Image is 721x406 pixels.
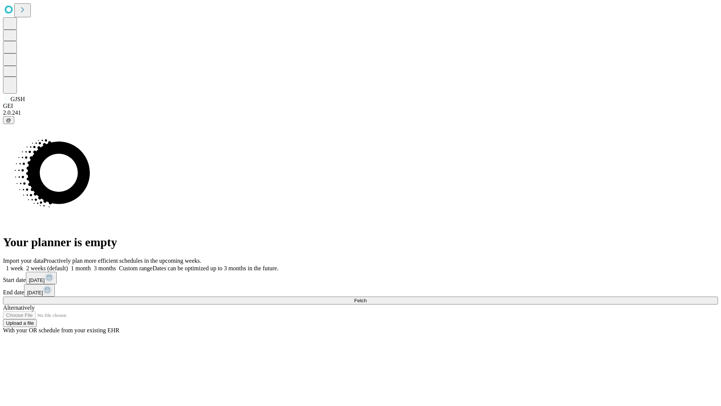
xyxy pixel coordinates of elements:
span: [DATE] [29,277,45,283]
span: Alternatively [3,304,35,311]
div: GEI [3,103,718,109]
div: End date [3,284,718,297]
button: @ [3,116,14,124]
span: 1 week [6,265,23,271]
span: 3 months [94,265,116,271]
button: Fetch [3,297,718,304]
span: Fetch [354,298,367,303]
span: With your OR schedule from your existing EHR [3,327,119,333]
span: [DATE] [27,290,43,295]
button: [DATE] [24,284,55,297]
button: Upload a file [3,319,37,327]
span: @ [6,117,11,123]
span: 2 weeks (default) [26,265,68,271]
button: [DATE] [26,272,57,284]
div: Start date [3,272,718,284]
span: Import your data [3,258,44,264]
span: Custom range [119,265,152,271]
div: 2.0.241 [3,109,718,116]
h1: Your planner is empty [3,235,718,249]
span: GJSH [11,96,25,102]
span: 1 month [71,265,91,271]
span: Dates can be optimized up to 3 months in the future. [152,265,278,271]
span: Proactively plan more efficient schedules in the upcoming weeks. [44,258,201,264]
